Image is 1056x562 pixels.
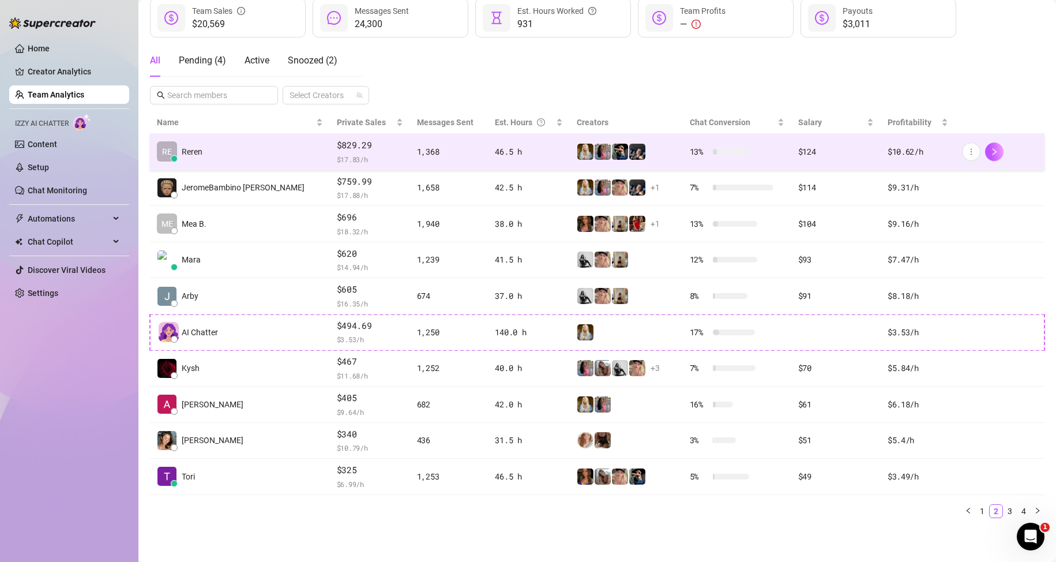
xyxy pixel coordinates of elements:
[612,469,628,485] img: Tyra
[495,145,562,158] div: 46.5 h
[245,55,269,66] span: Active
[690,326,708,339] span: 17 %
[690,218,708,230] span: 13 %
[28,44,50,53] a: Home
[798,118,822,127] span: Salary
[990,505,1002,518] a: 2
[577,144,593,160] img: Kleio
[612,216,628,232] img: Natasha
[690,145,708,158] span: 13 %
[888,326,948,339] div: $3.53 /h
[337,118,386,127] span: Private Sales
[157,116,314,129] span: Name
[577,179,593,196] img: Kleio
[595,144,611,160] img: Kota
[337,283,403,297] span: $605
[595,179,611,196] img: Kota
[843,17,873,31] span: $3,011
[162,145,172,158] span: RE
[690,290,708,302] span: 8 %
[157,178,176,197] img: JeromeBambino E…
[798,362,874,374] div: $70
[798,253,874,266] div: $93
[182,434,243,447] span: [PERSON_NAME]
[1040,523,1050,532] span: 1
[690,362,708,374] span: 7 %
[577,324,593,340] img: Kleio
[843,6,873,16] span: Payouts
[798,290,874,302] div: $91
[577,469,593,485] img: Kenzie
[355,17,409,31] span: 24,300
[28,265,106,275] a: Discover Viral Videos
[577,252,593,268] img: Grace Hunt
[595,360,611,376] img: Kat
[327,11,341,25] span: message
[495,116,553,129] div: Est. Hours
[337,298,403,309] span: $ 16.35 /h
[182,470,195,483] span: Tori
[1031,504,1044,518] li: Next Page
[961,504,975,518] li: Previous Page
[192,17,245,31] span: $20,569
[28,289,58,298] a: Settings
[888,253,948,266] div: $7.47 /h
[651,362,660,374] span: + 3
[690,470,708,483] span: 5 %
[164,11,178,25] span: dollar-circle
[888,218,948,230] div: $9.16 /h
[337,261,403,273] span: $ 14.94 /h
[182,181,305,194] span: JeromeBambino [PERSON_NAME]
[976,505,989,518] a: 1
[161,218,173,230] span: ME
[182,326,218,339] span: AI Chatter
[1003,504,1017,518] li: 3
[490,11,503,25] span: hourglass
[157,467,176,486] img: Tori
[237,5,245,17] span: info-circle
[612,252,628,268] img: Natasha
[182,290,198,302] span: Arby
[588,5,596,17] span: question-circle
[595,288,611,304] img: Tyra
[888,290,948,302] div: $8.18 /h
[417,253,482,266] div: 1,239
[798,434,874,447] div: $51
[577,432,593,448] img: Amy Pond
[888,470,948,483] div: $3.49 /h
[495,434,562,447] div: 31.5 h
[157,250,176,269] img: Mara
[798,145,874,158] div: $124
[888,362,948,374] div: $5.84 /h
[28,163,49,172] a: Setup
[690,181,708,194] span: 7 %
[798,470,874,483] div: $49
[337,406,403,418] span: $ 9.64 /h
[612,288,628,304] img: Natasha
[417,470,482,483] div: 1,253
[690,253,708,266] span: 12 %
[651,218,660,230] span: + 1
[417,434,482,447] div: 436
[337,355,403,369] span: $467
[629,144,645,160] img: Lakelyn
[337,138,403,152] span: $829.29
[690,434,708,447] span: 3 %
[495,362,562,374] div: 40.0 h
[517,17,596,31] span: 931
[417,118,473,127] span: Messages Sent
[577,360,593,376] img: Kota
[150,54,160,68] div: All
[570,111,683,134] th: Creators
[595,396,611,413] img: Kota
[15,118,69,129] span: Izzy AI Chatter
[680,6,726,16] span: Team Profits
[798,218,874,230] div: $104
[182,145,202,158] span: Reren
[15,238,22,246] img: Chat Copilot
[179,54,226,68] div: Pending ( 4 )
[629,469,645,485] img: Kaliana
[1017,505,1030,518] a: 4
[798,181,874,194] div: $114
[888,434,948,447] div: $5.4 /h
